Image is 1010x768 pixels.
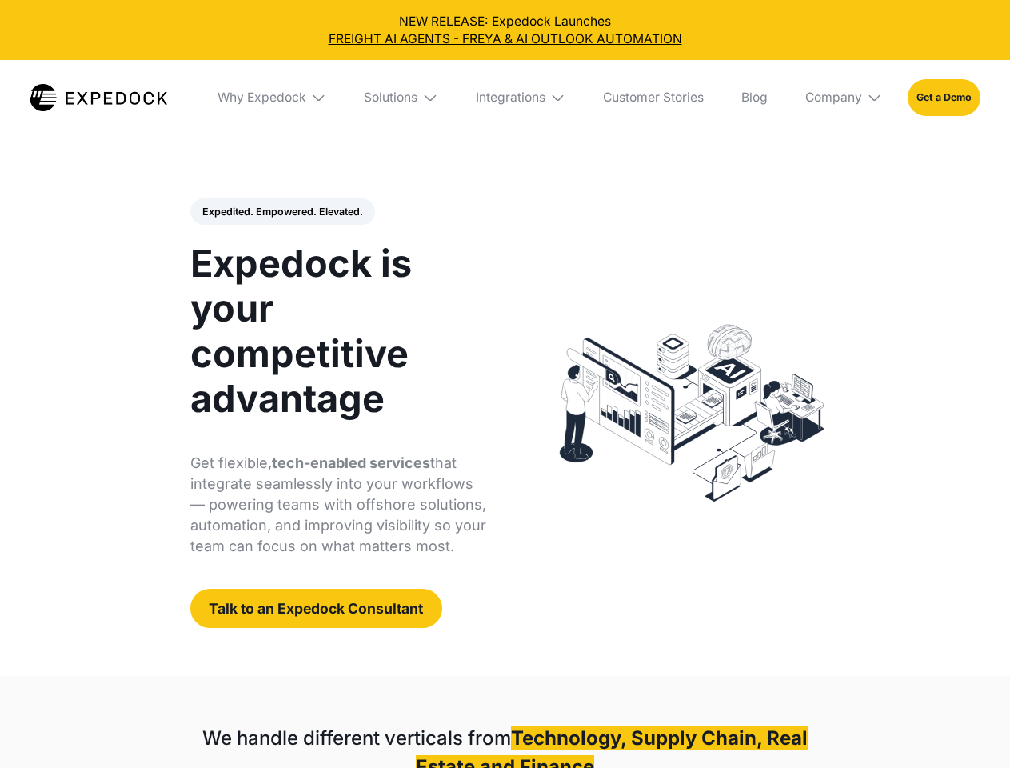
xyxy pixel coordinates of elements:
a: Blog [729,60,780,135]
h1: Expedock is your competitive advantage [190,241,487,421]
div: Why Expedock [218,90,306,106]
p: Get flexible, that integrate seamlessly into your workflows — powering teams with offshore soluti... [190,453,487,557]
div: Solutions [364,90,417,106]
strong: We handle different verticals from [202,726,511,750]
a: Customer Stories [590,60,716,135]
div: Solutions [352,60,451,135]
div: Company [805,90,862,106]
div: Integrations [476,90,545,106]
a: FREIGHT AI AGENTS - FREYA & AI OUTLOOK AUTOMATION [13,30,998,48]
a: Get a Demo [908,79,980,115]
div: Company [792,60,895,135]
strong: tech-enabled services [272,454,430,471]
div: NEW RELEASE: Expedock Launches [13,13,998,48]
div: Integrations [463,60,578,135]
div: Why Expedock [205,60,339,135]
a: Talk to an Expedock Consultant [190,589,442,628]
